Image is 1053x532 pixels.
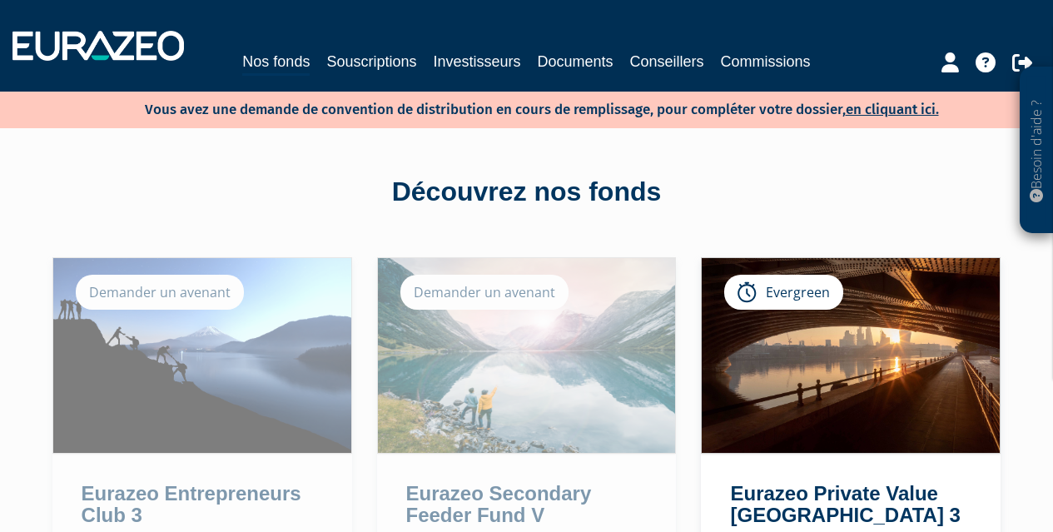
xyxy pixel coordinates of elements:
a: Conseillers [630,50,704,73]
a: Eurazeo Private Value [GEOGRAPHIC_DATA] 3 [730,482,960,526]
div: Découvrez nos fonds [52,173,1001,211]
p: Besoin d'aide ? [1027,76,1046,226]
img: Eurazeo Entrepreneurs Club 3 [53,258,351,453]
a: Commissions [721,50,811,73]
a: Documents [538,50,613,73]
a: Investisseurs [433,50,520,73]
p: Vous avez une demande de convention de distribution en cours de remplissage, pour compléter votre... [97,96,939,120]
a: Nos fonds [242,50,310,76]
div: Demander un avenant [76,275,244,310]
img: Eurazeo Private Value Europe 3 [702,258,1000,453]
a: Souscriptions [326,50,416,73]
img: Eurazeo Secondary Feeder Fund V [378,258,676,453]
a: Eurazeo Entrepreneurs Club 3 [82,482,301,526]
a: en cliquant ici. [846,101,939,118]
a: Eurazeo Secondary Feeder Fund V [406,482,592,526]
div: Demander un avenant [400,275,569,310]
img: 1732889491-logotype_eurazeo_blanc_rvb.png [12,31,184,61]
div: Evergreen [724,275,843,310]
